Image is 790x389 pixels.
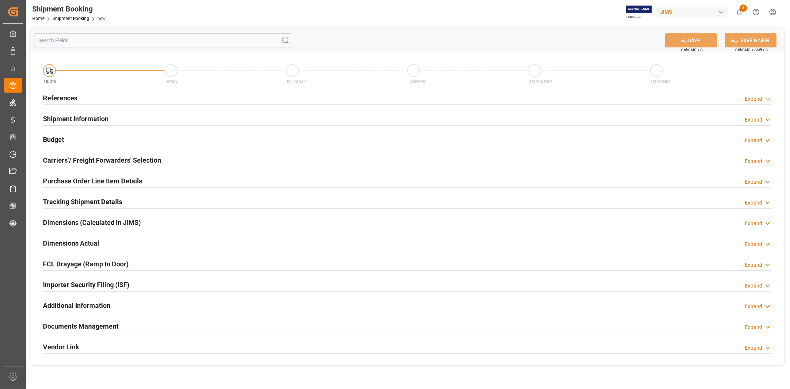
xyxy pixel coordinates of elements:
[731,4,748,20] button: show 6 new notifications
[681,47,703,53] span: Ctrl/CMD + S
[43,176,142,186] h2: Purchase Order Line Item Details
[745,116,762,124] div: Expand
[745,303,762,310] div: Expand
[43,114,109,124] h2: Shipment Information
[745,137,762,144] div: Expand
[745,199,762,207] div: Expand
[44,79,56,84] span: Quote
[745,282,762,290] div: Expand
[287,79,306,84] span: In-Transit
[745,178,762,186] div: Expand
[735,47,768,53] span: Ctrl/CMD + Shift + S
[745,261,762,269] div: Expand
[745,240,762,248] div: Expand
[651,79,671,84] span: Cancelled
[745,323,762,331] div: Expand
[409,79,427,84] span: Delivered
[745,220,762,227] div: Expand
[43,259,129,269] h2: FCL Drayage (Ramp to Door)
[43,238,99,248] h2: Dimensions Actual
[43,321,119,331] h2: Documents Management
[745,344,762,352] div: Expand
[745,157,762,165] div: Expand
[43,93,77,103] h2: References
[43,155,161,165] h2: Carriers'/ Freight Forwarders' Selection
[43,280,129,290] h2: Importer Security Filing (ISF)
[43,342,79,352] h2: Vendor Link
[34,33,292,47] input: Search Fields
[43,134,64,144] h2: Budget
[665,33,717,47] button: SAVE
[725,33,777,47] button: SAVE & NEW
[166,79,178,84] span: Ready
[657,5,731,19] button: JIMS
[626,6,652,19] img: Exertis%20JAM%20-%20Email%20Logo.jpg_1722504956.jpg
[53,16,89,21] a: Shipment Booking
[43,197,122,207] h2: Tracking Shipment Details
[43,300,110,310] h2: Additional Information
[32,16,44,21] a: Home
[32,3,106,14] div: Shipment Booking
[530,79,552,84] span: Completed
[43,217,141,227] h2: Dimensions (Calculated in JIMS)
[745,95,762,103] div: Expand
[748,4,764,20] button: Help Center
[740,4,747,12] span: 6
[657,7,728,17] div: JIMS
